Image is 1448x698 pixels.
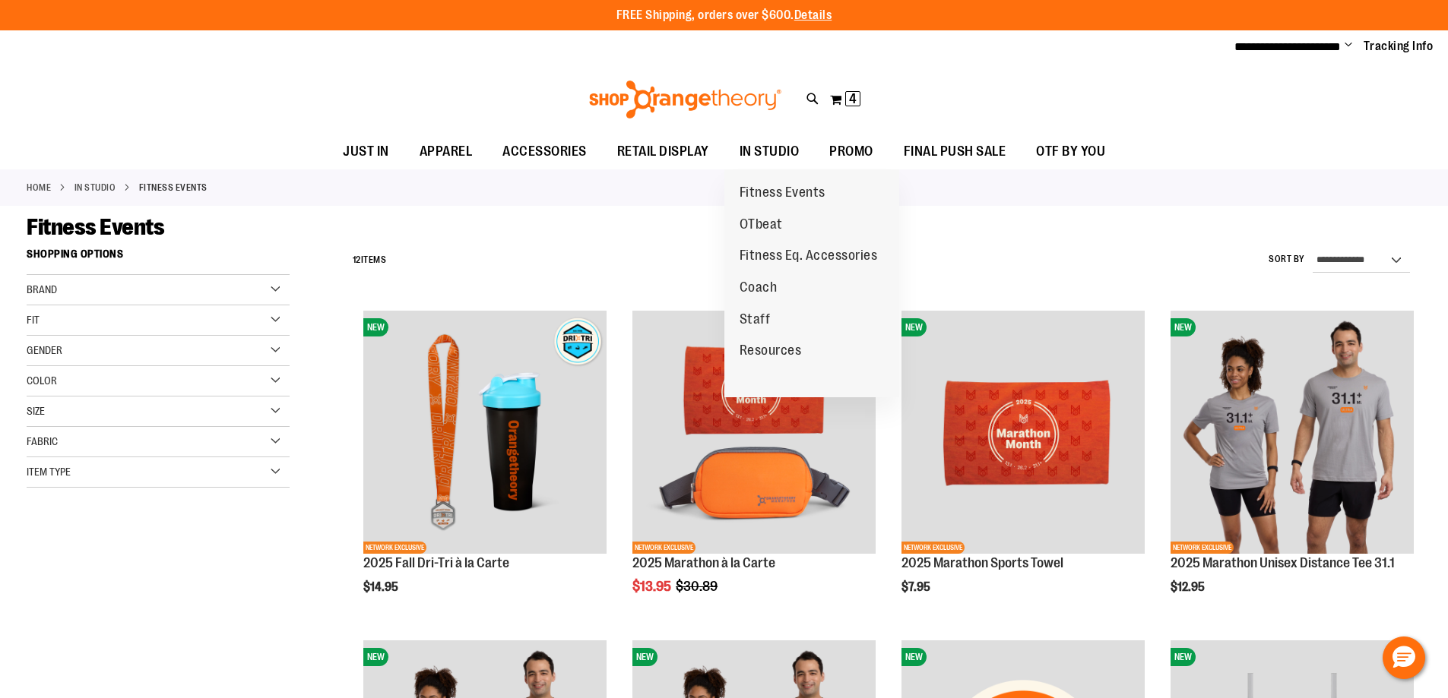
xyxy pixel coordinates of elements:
a: 2025 Marathon à la Carte [632,555,775,570]
a: Fitness Events [724,177,841,209]
span: NEW [1171,648,1196,666]
img: 2025 Marathon Unisex Distance Tee 31.1 [1171,311,1414,554]
a: APPAREL [404,134,488,169]
span: NETWORK EXCLUSIVE [363,542,426,554]
span: NEW [632,648,657,666]
span: APPAREL [420,134,473,169]
div: product [625,303,883,633]
span: 12 [353,254,361,265]
img: 2025 Fall Dri-Tri à la Carte [363,311,607,554]
span: Fitness Eq. Accessories [740,248,878,267]
span: $13.95 [632,579,673,594]
span: Size [27,405,45,417]
span: Fitness Events [740,185,825,204]
a: Tracking Info [1364,38,1434,55]
a: IN STUDIO [74,181,116,194]
span: Coach [740,280,778,298]
ul: IN STUDIO [724,169,899,397]
span: Fit [27,314,40,326]
button: Hello, have a question? Let’s chat. [1383,636,1425,679]
a: Details [794,8,832,22]
span: PROMO [829,134,873,169]
span: $7.95 [901,580,933,594]
span: 4 [849,91,857,106]
span: OTbeat [740,216,783,235]
a: Coach [724,272,793,304]
span: NEW [1171,318,1196,336]
span: NEW [901,648,927,666]
a: 2025 Fall Dri-Tri à la Carte [363,555,509,570]
div: product [356,303,614,633]
label: Sort By [1269,253,1305,266]
div: product [1163,303,1421,633]
span: $12.95 [1171,580,1207,594]
span: NEW [363,648,388,666]
a: 2025 Marathon à la CarteNETWORK EXCLUSIVE [632,311,876,556]
a: OTbeat [724,209,798,241]
a: Home [27,181,51,194]
h2: Items [353,248,387,272]
img: Shop Orangetheory [587,81,784,118]
span: IN STUDIO [740,134,800,169]
span: Staff [740,311,771,330]
strong: Fitness Events [139,181,208,194]
a: OTF BY YOU [1021,134,1120,169]
a: 2025 Marathon Unisex Distance Tee 31.1 [1171,555,1395,570]
p: FREE Shipping, orders over $600. [616,7,832,24]
a: IN STUDIO [724,134,815,169]
span: NETWORK EXCLUSIVE [901,542,965,554]
a: 2025 Marathon Sports Towel [901,555,1063,570]
a: Staff [724,304,786,336]
a: 2025 Marathon Sports TowelNEWNETWORK EXCLUSIVE [901,311,1145,556]
span: NEW [901,318,927,336]
span: FINAL PUSH SALE [904,134,1006,169]
a: PROMO [814,134,889,169]
strong: Shopping Options [27,241,290,275]
span: Resources [740,343,802,362]
button: Account menu [1345,39,1352,54]
div: product [894,303,1152,633]
a: Resources [724,335,817,367]
span: Fabric [27,435,58,447]
a: 2025 Marathon Unisex Distance Tee 31.1NEWNETWORK EXCLUSIVE [1171,311,1414,556]
img: 2025 Marathon Sports Towel [901,311,1145,554]
a: JUST IN [328,134,404,169]
span: Gender [27,344,62,356]
span: RETAIL DISPLAY [617,134,709,169]
span: Item Type [27,466,71,478]
a: ACCESSORIES [487,134,602,169]
span: NEW [363,318,388,336]
a: FINAL PUSH SALE [889,134,1022,169]
span: JUST IN [343,134,389,169]
span: OTF BY YOU [1036,134,1105,169]
span: $14.95 [363,580,401,594]
a: RETAIL DISPLAY [602,134,724,169]
span: NETWORK EXCLUSIVE [632,542,695,554]
span: ACCESSORIES [502,134,587,169]
a: 2025 Fall Dri-Tri à la CarteNEWNETWORK EXCLUSIVE [363,311,607,556]
span: Color [27,374,57,387]
span: $30.89 [676,579,720,594]
a: Fitness Eq. Accessories [724,240,893,272]
img: 2025 Marathon à la Carte [632,311,876,554]
span: Fitness Events [27,214,164,240]
span: NETWORK EXCLUSIVE [1171,542,1234,554]
span: Brand [27,283,57,295]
